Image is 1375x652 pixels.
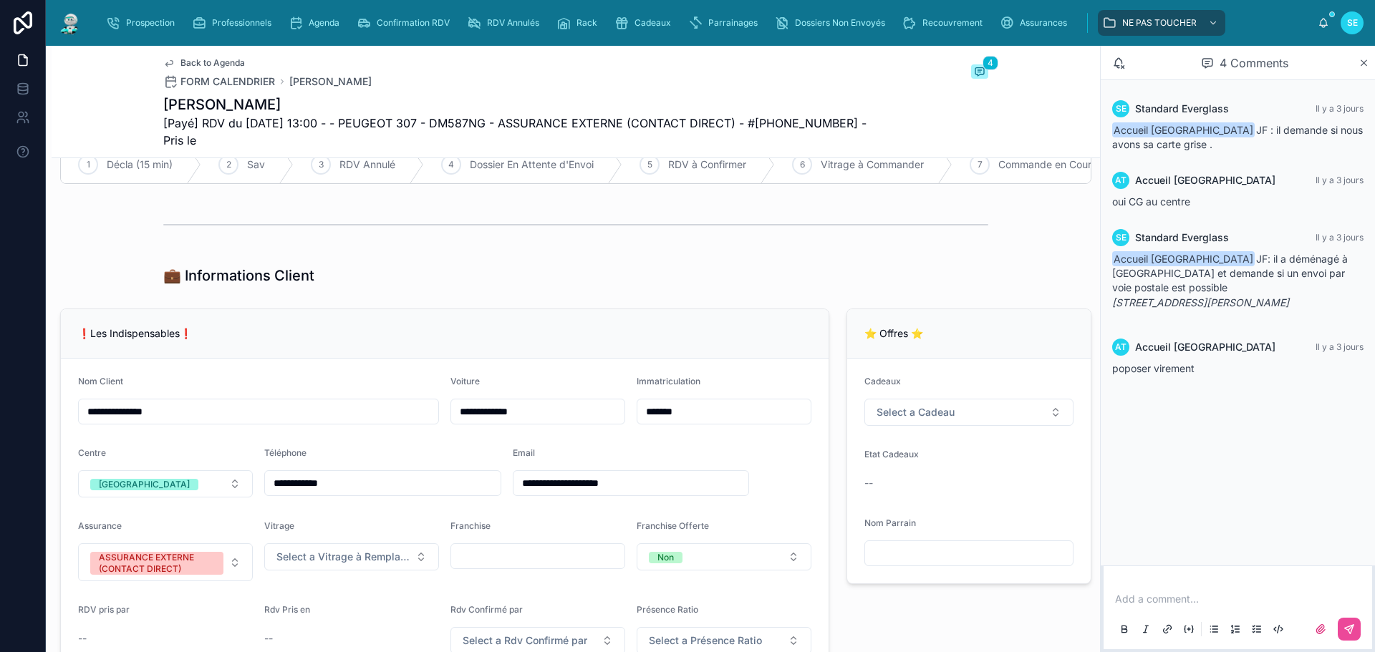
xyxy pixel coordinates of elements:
[708,17,758,29] span: Parrainages
[78,520,122,531] span: Assurance
[126,17,175,29] span: Prospection
[864,376,901,386] span: Cadeaux
[264,543,439,570] button: Select Button
[99,479,190,490] div: [GEOGRAPHIC_DATA]
[1316,103,1364,114] span: Il y a 3 jours
[264,447,307,458] span: Téléphone
[264,631,273,646] span: --
[163,266,314,286] h1: 💼 Informations Client
[1115,175,1126,186] span: AT
[309,17,339,29] span: Agenda
[339,157,395,172] span: RDV Annulé
[1135,340,1275,354] span: Accueil [GEOGRAPHIC_DATA]
[684,10,768,36] a: Parrainages
[610,10,681,36] a: Cadeaux
[971,64,988,82] button: 4
[352,10,460,36] a: Confirmation RDV
[450,604,523,615] span: Rdv Confirmé par
[450,520,491,531] span: Franchise
[163,74,275,89] a: FORM CALENDRIER
[1112,195,1190,208] span: oui CG au centre
[1316,341,1364,352] span: Il y a 3 jours
[983,56,998,70] span: 4
[99,552,215,575] div: ASSURANCE EXTERNE (CONTACT DIRECT)
[247,157,265,172] span: Sav
[78,604,130,615] span: RDV pris par
[668,157,746,172] span: RDV à Confirmer
[864,449,919,459] span: Etat Cadeaux
[1112,122,1255,137] span: Accueil [GEOGRAPHIC_DATA]
[864,399,1074,426] button: Select Button
[1316,232,1364,243] span: Il y a 3 jours
[1135,102,1229,116] span: Standard Everglass
[1347,17,1358,29] span: SE
[995,10,1077,36] a: Assurances
[771,10,895,36] a: Dossiers Non Envoyés
[1115,341,1126,353] span: AT
[637,520,709,531] span: Franchise Offerte
[821,157,924,172] span: Vitrage à Commander
[1116,232,1126,243] span: SE
[212,17,271,29] span: Professionnels
[637,543,811,570] button: Select Button
[922,17,983,29] span: Recouvrement
[864,517,916,528] span: Nom Parrain
[864,476,873,490] span: --
[649,633,762,648] span: Select a Présence Ratio
[898,10,993,36] a: Recouvrement
[78,470,253,497] button: Select Button
[107,157,173,172] span: Décla (15 min)
[163,94,881,115] h1: [PERSON_NAME]
[264,604,310,615] span: Rdv Pris en
[78,376,123,386] span: Nom Client
[1098,10,1225,36] a: NE PAS TOUCHER
[463,10,549,36] a: RDV Annulés
[1112,252,1364,310] div: JF: il a déménagé à [GEOGRAPHIC_DATA] et demande si un envoi par voie postale est possible
[1116,103,1126,115] span: SE
[635,17,671,29] span: Cadeaux
[226,159,231,170] span: 2
[1112,296,1289,308] em: [STREET_ADDRESS][PERSON_NAME]
[95,7,1318,39] div: scrollable content
[180,57,245,69] span: Back to Agenda
[264,520,294,531] span: Vitrage
[319,159,324,170] span: 3
[1135,230,1229,245] span: Standard Everglass
[513,447,535,458] span: Email
[78,327,192,339] span: ❗Les Indispensables❗
[800,159,805,170] span: 6
[657,552,674,563] div: Non
[78,631,87,646] span: --
[1112,124,1363,150] span: JF : il demande si nous avons sa carte grise .
[78,447,106,458] span: Centre
[180,74,275,89] span: FORM CALENDRIER
[576,17,597,29] span: Rack
[647,159,652,170] span: 5
[1122,17,1197,29] span: NE PAS TOUCHER
[1220,54,1288,72] span: 4 Comments
[448,159,454,170] span: 4
[377,17,450,29] span: Confirmation RDV
[1316,175,1364,185] span: Il y a 3 jours
[276,550,410,564] span: Select a Vitrage à Remplacer
[795,17,885,29] span: Dossiers Non Envoyés
[188,10,281,36] a: Professionnels
[450,376,480,386] span: Voiture
[637,376,700,386] span: Immatriculation
[1135,173,1275,188] span: Accueil [GEOGRAPHIC_DATA]
[1112,251,1255,266] span: Accueil [GEOGRAPHIC_DATA]
[57,11,83,34] img: App logo
[998,157,1096,172] span: Commande en Cours
[1112,362,1195,374] span: poposer virement
[877,405,955,419] span: Select a Cadeau
[552,10,607,36] a: Rack
[978,159,983,170] span: 7
[163,115,881,149] span: [Payé] RDV du [DATE] 13:00 - - PEUGEOT 307 - DM587NG - ASSURANCE EXTERNE (CONTACT DIRECT) - #[PHO...
[289,74,372,89] a: [PERSON_NAME]
[463,633,587,648] span: Select a Rdv Confirmé par
[470,157,594,172] span: Dossier En Attente d'Envoi
[637,604,698,615] span: Présence Ratio
[102,10,185,36] a: Prospection
[284,10,349,36] a: Agenda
